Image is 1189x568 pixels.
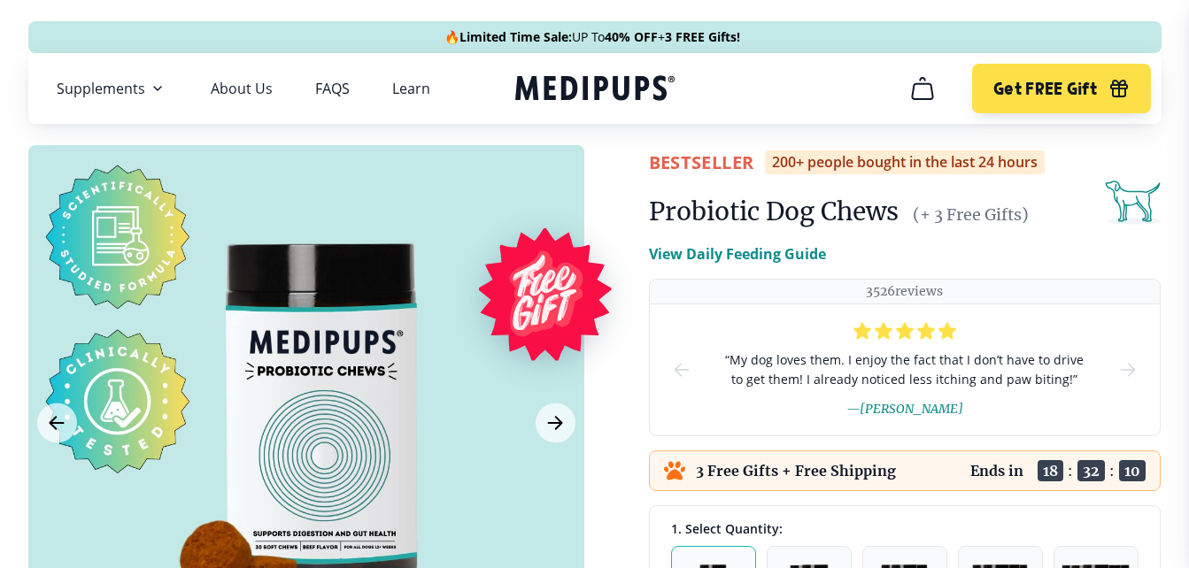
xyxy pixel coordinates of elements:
[972,64,1150,113] button: Get FREE Gift
[649,243,826,265] p: View Daily Feeding Guide
[696,462,896,480] p: 3 Free Gifts + Free Shipping
[993,79,1097,99] span: Get FREE Gift
[211,80,273,97] a: About Us
[1109,462,1115,480] span: :
[671,304,692,435] button: prev-slide
[671,520,1139,537] div: 1. Select Quantity:
[37,403,77,443] button: Previous Image
[1038,460,1063,481] span: 18
[866,283,943,300] p: 3526 reviews
[1117,304,1139,435] button: next-slide
[1068,462,1073,480] span: :
[315,80,350,97] a: FAQS
[721,350,1089,389] span: “ My dog loves them. I enjoy the fact that I don’t have to drive to get them! I already noticed l...
[970,462,1023,480] p: Ends in
[57,78,168,99] button: Supplements
[765,150,1045,174] div: 200+ people bought in the last 24 hours
[901,67,944,110] button: cart
[57,80,145,97] span: Supplements
[913,204,1029,225] span: (+ 3 Free Gifts)
[649,196,899,227] h1: Probiotic Dog Chews
[536,403,575,443] button: Next Image
[392,80,430,97] a: Learn
[846,401,963,417] span: — [PERSON_NAME]
[1119,460,1146,481] span: 10
[649,150,754,174] span: BestSeller
[1077,460,1105,481] span: 32
[515,72,675,108] a: Medipups
[444,28,740,46] span: 🔥 UP To +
